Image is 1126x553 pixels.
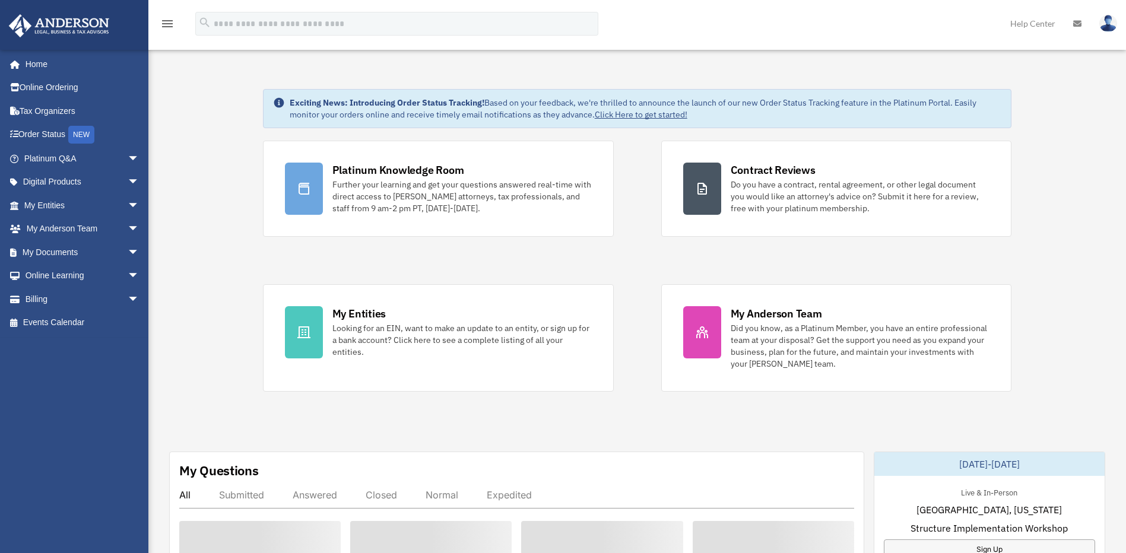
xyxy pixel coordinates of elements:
[731,179,990,214] div: Do you have a contract, rental agreement, or other legal document you would like an attorney's ad...
[160,21,175,31] a: menu
[951,485,1027,498] div: Live & In-Person
[8,76,157,100] a: Online Ordering
[128,193,151,218] span: arrow_drop_down
[8,147,157,170] a: Platinum Q&Aarrow_drop_down
[128,240,151,265] span: arrow_drop_down
[731,322,990,370] div: Did you know, as a Platinum Member, you have an entire professional team at your disposal? Get th...
[1099,15,1117,32] img: User Pic
[8,52,151,76] a: Home
[911,521,1068,535] span: Structure Implementation Workshop
[290,97,484,108] strong: Exciting News: Introducing Order Status Tracking!
[8,217,157,241] a: My Anderson Teamarrow_drop_down
[128,264,151,288] span: arrow_drop_down
[8,240,157,264] a: My Documentsarrow_drop_down
[731,306,822,321] div: My Anderson Team
[179,462,259,479] div: My Questions
[68,126,94,144] div: NEW
[128,217,151,241] span: arrow_drop_down
[731,163,816,177] div: Contract Reviews
[293,489,337,501] div: Answered
[661,284,1012,392] a: My Anderson Team Did you know, as a Platinum Member, you have an entire professional team at your...
[198,16,211,29] i: search
[661,141,1012,237] a: Contract Reviews Do you have a contract, rental agreement, or other legal document you would like...
[219,489,264,501] div: Submitted
[8,264,157,288] a: Online Learningarrow_drop_down
[595,109,687,120] a: Click Here to get started!
[332,322,592,358] div: Looking for an EIN, want to make an update to an entity, or sign up for a bank account? Click her...
[263,284,614,392] a: My Entities Looking for an EIN, want to make an update to an entity, or sign up for a bank accoun...
[128,170,151,195] span: arrow_drop_down
[916,503,1062,517] span: [GEOGRAPHIC_DATA], [US_STATE]
[332,163,464,177] div: Platinum Knowledge Room
[487,489,532,501] div: Expedited
[128,147,151,171] span: arrow_drop_down
[366,489,397,501] div: Closed
[426,489,458,501] div: Normal
[290,97,1002,120] div: Based on your feedback, we're thrilled to announce the launch of our new Order Status Tracking fe...
[332,179,592,214] div: Further your learning and get your questions answered real-time with direct access to [PERSON_NAM...
[263,141,614,237] a: Platinum Knowledge Room Further your learning and get your questions answered real-time with dire...
[8,311,157,335] a: Events Calendar
[179,489,191,501] div: All
[332,306,386,321] div: My Entities
[128,287,151,312] span: arrow_drop_down
[160,17,175,31] i: menu
[5,14,113,37] img: Anderson Advisors Platinum Portal
[8,123,157,147] a: Order StatusNEW
[8,287,157,311] a: Billingarrow_drop_down
[8,99,157,123] a: Tax Organizers
[8,193,157,217] a: My Entitiesarrow_drop_down
[874,452,1105,476] div: [DATE]-[DATE]
[8,170,157,194] a: Digital Productsarrow_drop_down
